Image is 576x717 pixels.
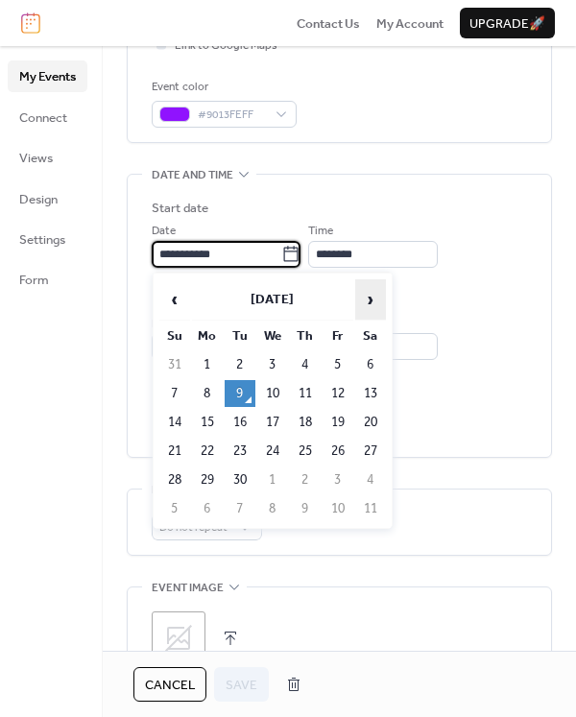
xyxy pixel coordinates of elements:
[19,108,67,128] span: Connect
[290,495,321,522] td: 9
[355,466,386,493] td: 4
[257,495,288,522] td: 8
[192,380,223,407] td: 8
[198,106,266,125] span: #9013FEFF
[297,14,360,34] span: Contact Us
[192,466,223,493] td: 29
[290,438,321,465] td: 25
[290,466,321,493] td: 2
[152,222,176,241] span: Date
[152,78,293,97] div: Event color
[19,230,65,250] span: Settings
[257,323,288,349] th: We
[257,409,288,436] td: 17
[192,438,223,465] td: 22
[323,409,353,436] td: 19
[19,67,76,86] span: My Events
[323,495,353,522] td: 10
[323,351,353,378] td: 5
[8,224,87,254] a: Settings
[225,409,255,436] td: 16
[152,579,224,598] span: Event image
[323,380,353,407] td: 12
[355,323,386,349] th: Sa
[308,222,333,241] span: Time
[160,280,189,319] span: ‹
[192,495,223,522] td: 6
[8,60,87,91] a: My Events
[152,611,205,665] div: ;
[225,466,255,493] td: 30
[225,495,255,522] td: 7
[225,351,255,378] td: 2
[159,380,190,407] td: 7
[21,12,40,34] img: logo
[290,409,321,436] td: 18
[192,351,223,378] td: 1
[159,438,190,465] td: 21
[323,466,353,493] td: 3
[323,438,353,465] td: 26
[159,495,190,522] td: 5
[175,36,277,56] span: Link to Google Maps
[355,351,386,378] td: 6
[356,280,385,319] span: ›
[257,438,288,465] td: 24
[290,351,321,378] td: 4
[159,409,190,436] td: 14
[192,323,223,349] th: Mo
[159,351,190,378] td: 31
[8,142,87,173] a: Views
[355,438,386,465] td: 27
[460,8,555,38] button: Upgrade🚀
[297,13,360,33] a: Contact Us
[152,166,233,185] span: Date and time
[225,323,255,349] th: Tu
[19,149,53,168] span: Views
[19,190,58,209] span: Design
[8,183,87,214] a: Design
[355,380,386,407] td: 13
[469,14,545,34] span: Upgrade 🚀
[257,380,288,407] td: 10
[19,271,49,290] span: Form
[290,380,321,407] td: 11
[145,676,195,695] span: Cancel
[225,438,255,465] td: 23
[152,199,208,218] div: Start date
[133,667,206,702] button: Cancel
[376,14,444,34] span: My Account
[8,264,87,295] a: Form
[192,279,353,321] th: [DATE]
[257,466,288,493] td: 1
[192,409,223,436] td: 15
[290,323,321,349] th: Th
[323,323,353,349] th: Fr
[225,380,255,407] td: 9
[8,102,87,132] a: Connect
[376,13,444,33] a: My Account
[159,323,190,349] th: Su
[355,495,386,522] td: 11
[355,409,386,436] td: 20
[257,351,288,378] td: 3
[159,466,190,493] td: 28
